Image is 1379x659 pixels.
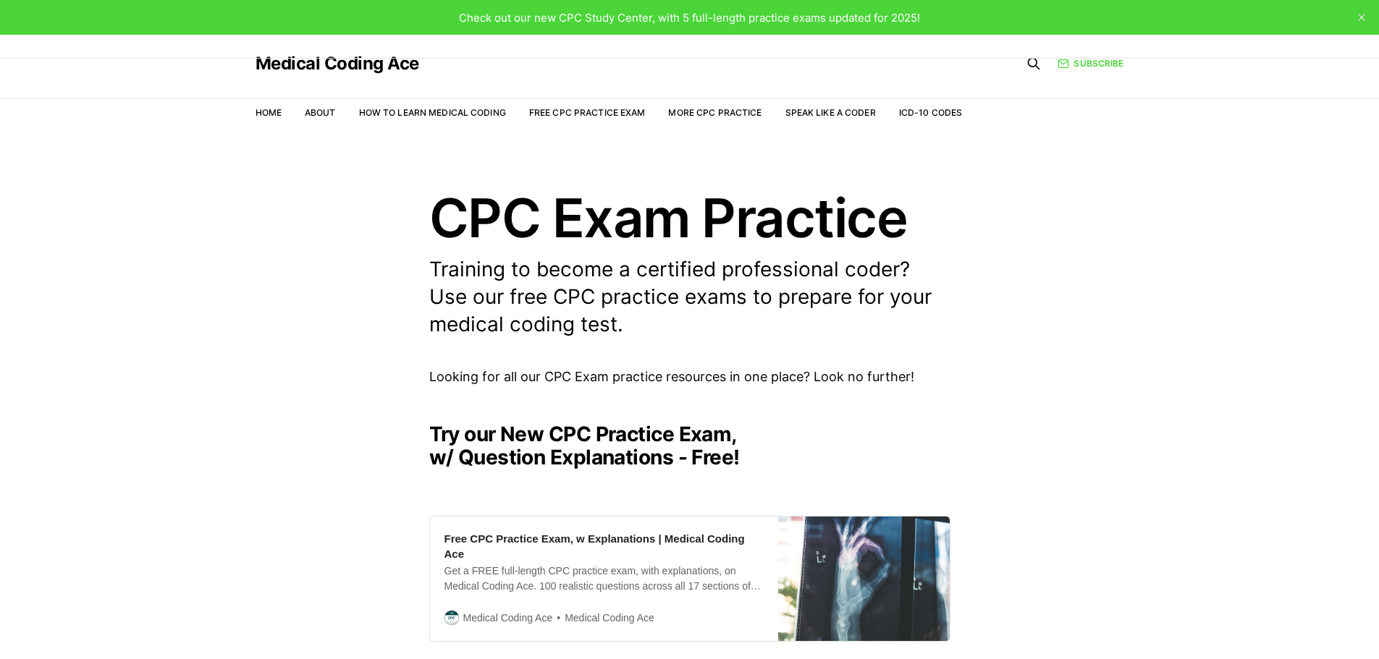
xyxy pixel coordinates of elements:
[529,107,646,118] a: Free CPC Practice Exam
[899,107,962,118] a: ICD-10 Codes
[459,11,920,25] span: Check out our new CPC Study Center, with 5 full-length practice exams updated for 2025!
[429,367,950,388] p: Looking for all our CPC Exam practice resources in one place? Look no further!
[1058,56,1123,70] a: Subscribe
[429,191,950,245] h1: CPC Exam Practice
[429,422,950,469] h2: Try our New CPC Practice Exam, w/ Question Explanations - Free!
[359,107,506,118] a: How to Learn Medical Coding
[444,564,764,594] div: Get a FREE full-length CPC practice exam, with explanations, on Medical Coding Ace. 100 realistic...
[429,516,950,642] a: Free CPC Practice Exam, w Explanations | Medical Coding AceGet a FREE full-length CPC practice ex...
[1350,6,1373,29] button: close
[668,107,762,118] a: More CPC Practice
[256,107,282,118] a: Home
[444,531,764,561] div: Free CPC Practice Exam, w Explanations | Medical Coding Ace
[552,610,654,626] span: Medical Coding Ace
[305,107,336,118] a: About
[429,256,950,338] p: Training to become a certified professional coder? Use our free CPC practice exams to prepare for...
[785,107,876,118] a: Speak Like a Coder
[256,55,419,72] a: Medical Coding Ace
[463,610,553,626] span: Medical Coding Ace
[1017,588,1379,659] iframe: portal-trigger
